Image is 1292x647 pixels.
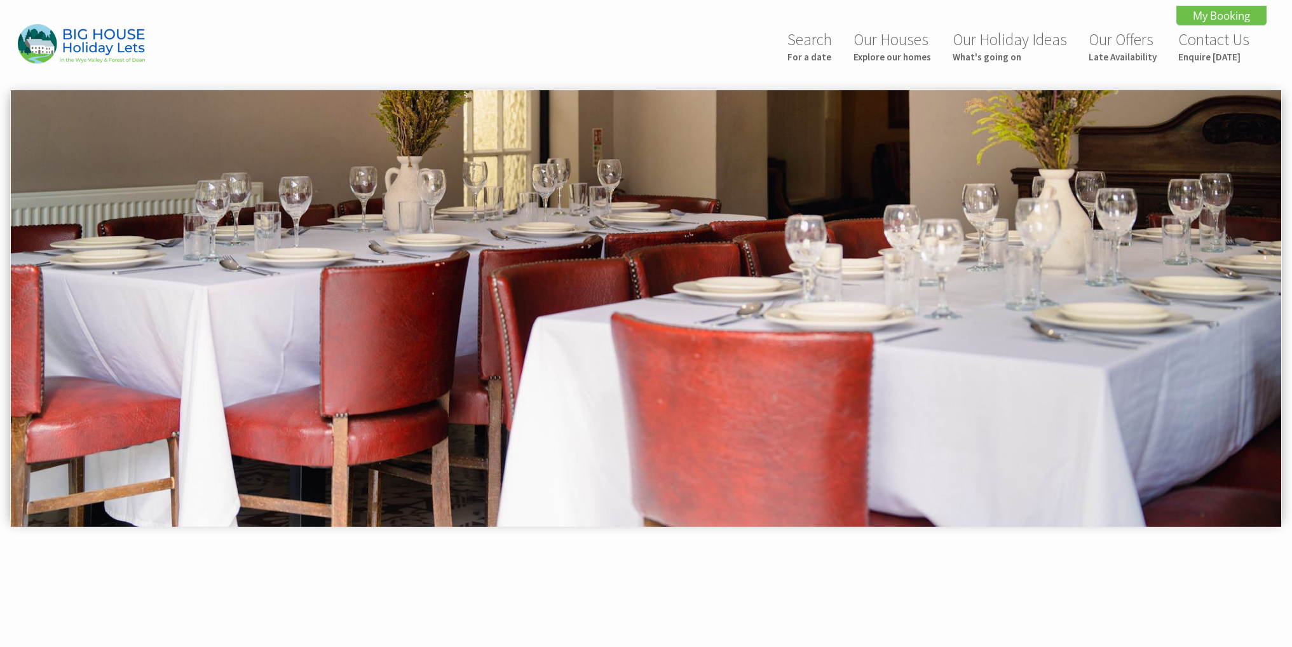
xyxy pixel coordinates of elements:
small: Explore our homes [853,51,931,63]
a: Contact UsEnquire [DATE] [1178,29,1249,63]
small: Late Availability [1089,51,1157,63]
a: Our OffersLate Availability [1089,29,1157,63]
small: Enquire [DATE] [1178,51,1249,63]
small: For a date [787,51,832,63]
a: Our Holiday IdeasWhat's going on [953,29,1067,63]
a: Our HousesExplore our homes [853,29,931,63]
a: SearchFor a date [787,29,832,63]
small: What's going on [953,51,1067,63]
img: Big House Holiday Lets [18,24,145,63]
a: My Booking [1176,6,1267,25]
